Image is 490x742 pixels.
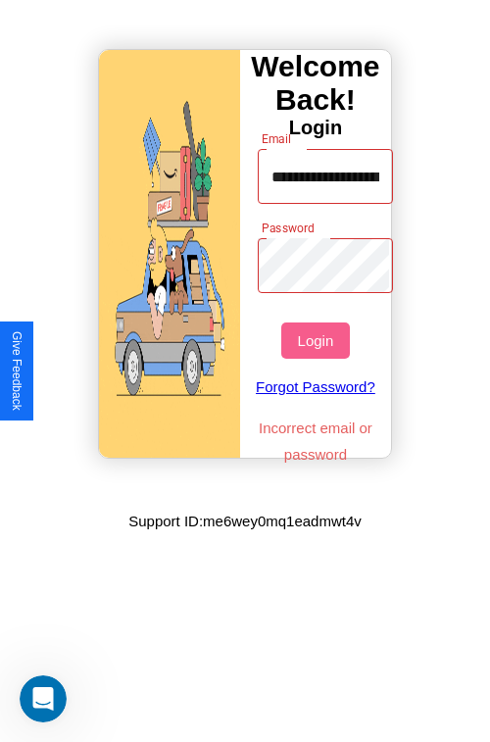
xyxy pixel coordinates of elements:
p: Incorrect email or password [248,415,384,468]
label: Password [262,220,314,236]
img: gif [99,50,240,458]
a: Forgot Password? [248,359,384,415]
button: Login [281,322,349,359]
label: Email [262,130,292,147]
h3: Welcome Back! [240,50,391,117]
p: Support ID: me6wey0mq1eadmwt4v [128,508,362,534]
h4: Login [240,117,391,139]
div: Give Feedback [10,331,24,411]
iframe: Intercom live chat [20,675,67,722]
